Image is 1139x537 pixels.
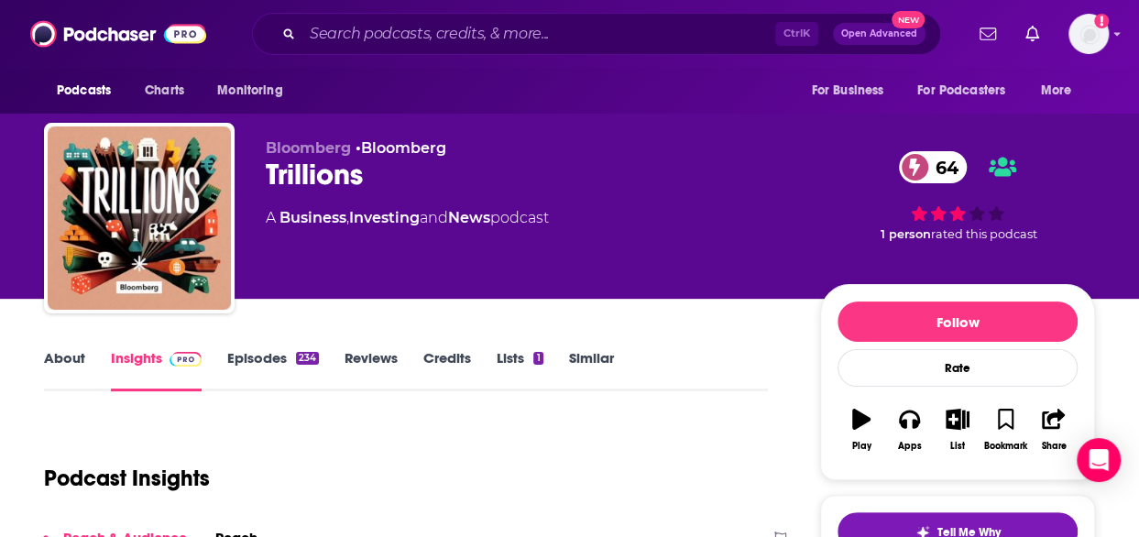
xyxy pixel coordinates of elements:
[227,349,319,391] a: Episodes234
[448,209,490,226] a: News
[356,139,446,157] span: •
[349,209,420,226] a: Investing
[420,209,448,226] span: and
[533,352,542,365] div: 1
[296,352,319,365] div: 234
[1018,18,1046,49] a: Show notifications dropdown
[934,397,981,463] button: List
[1028,73,1095,108] button: open menu
[423,349,471,391] a: Credits
[44,73,135,108] button: open menu
[346,209,349,226] span: ,
[1094,14,1109,28] svg: Add a profile image
[833,23,925,45] button: Open AdvancedNew
[217,78,282,104] span: Monitoring
[345,349,398,391] a: Reviews
[44,465,210,492] h1: Podcast Insights
[1077,438,1121,482] div: Open Intercom Messenger
[775,22,818,46] span: Ctrl K
[885,397,933,463] button: Apps
[302,19,775,49] input: Search podcasts, credits, & more...
[1068,14,1109,54] span: Logged in as aridings
[361,139,446,157] a: Bloomberg
[1041,78,1072,104] span: More
[252,13,941,55] div: Search podcasts, credits, & more...
[133,73,195,108] a: Charts
[111,349,202,391] a: InsightsPodchaser Pro
[30,16,206,51] img: Podchaser - Follow, Share and Rate Podcasts
[811,78,883,104] span: For Business
[145,78,184,104] span: Charts
[852,441,871,452] div: Play
[984,441,1027,452] div: Bookmark
[170,352,202,367] img: Podchaser Pro
[917,78,1005,104] span: For Podcasters
[1068,14,1109,54] img: User Profile
[266,139,351,157] span: Bloomberg
[972,18,1003,49] a: Show notifications dropdown
[1068,14,1109,54] button: Show profile menu
[204,73,306,108] button: open menu
[1030,397,1078,463] button: Share
[57,78,111,104] span: Podcasts
[838,349,1078,387] div: Rate
[48,126,231,310] img: Trillions
[917,151,968,183] span: 64
[898,441,922,452] div: Apps
[497,349,542,391] a: Lists1
[798,73,906,108] button: open menu
[841,29,917,38] span: Open Advanced
[820,139,1095,253] div: 64 1 personrated this podcast
[899,151,968,183] a: 64
[981,397,1029,463] button: Bookmark
[881,227,931,241] span: 1 person
[950,441,965,452] div: List
[266,207,549,229] div: A podcast
[1041,441,1066,452] div: Share
[44,349,85,391] a: About
[838,397,885,463] button: Play
[569,349,614,391] a: Similar
[279,209,346,226] a: Business
[905,73,1032,108] button: open menu
[838,301,1078,342] button: Follow
[892,11,925,28] span: New
[931,227,1037,241] span: rated this podcast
